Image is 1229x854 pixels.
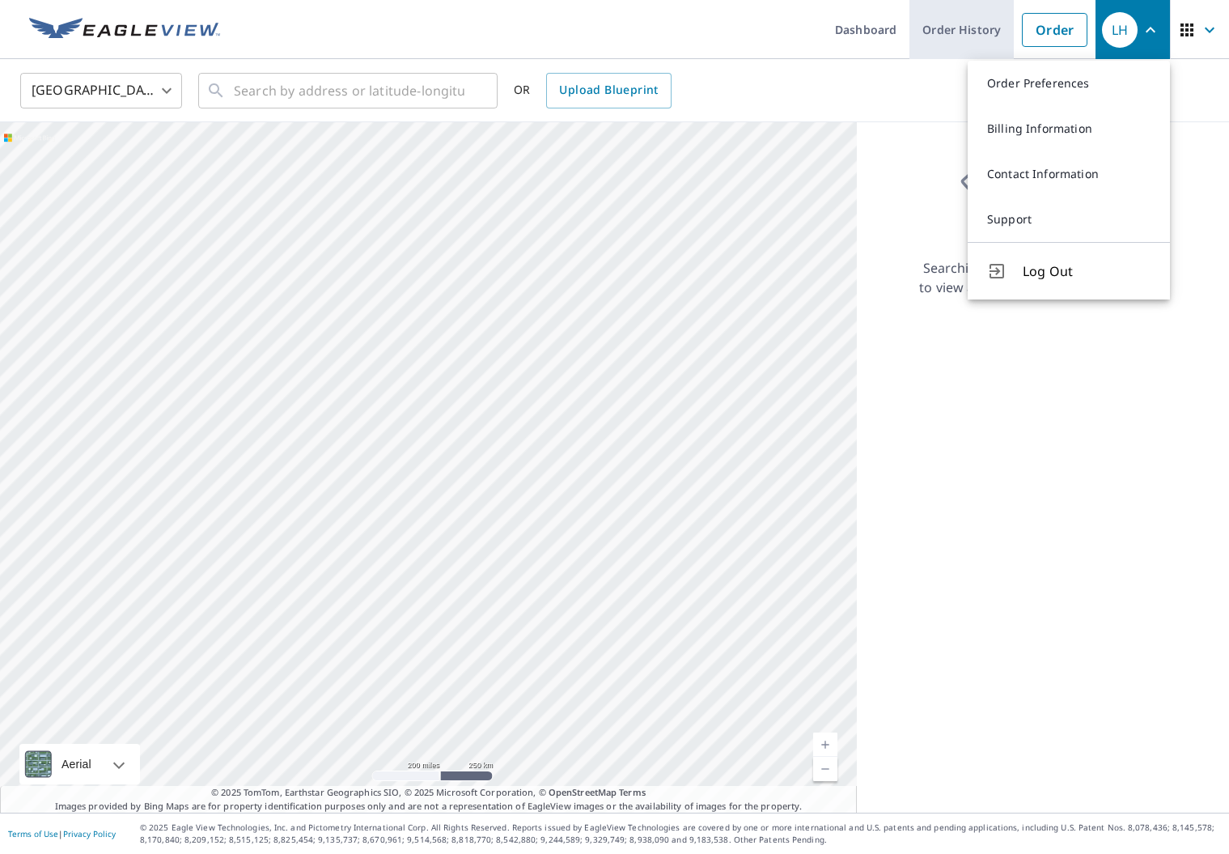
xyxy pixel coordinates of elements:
button: Log Out [968,242,1170,300]
a: Billing Information [968,106,1170,151]
a: Support [968,197,1170,242]
p: Searching for a property address to view a list of available products. [918,258,1135,297]
div: OR [514,73,672,108]
p: © 2025 Eagle View Technologies, Inc. and Pictometry International Corp. All Rights Reserved. Repo... [140,822,1221,846]
a: Privacy Policy [63,828,116,839]
span: Log Out [1023,261,1151,281]
a: Order Preferences [968,61,1170,106]
a: Terms of Use [8,828,58,839]
a: Current Level 5, Zoom In [813,733,837,757]
a: Upload Blueprint [546,73,671,108]
input: Search by address or latitude-longitude [234,68,464,113]
div: Aerial [57,744,96,784]
div: LH [1102,12,1138,48]
a: Current Level 5, Zoom Out [813,757,837,781]
p: | [8,829,116,839]
img: EV Logo [29,18,220,42]
a: Order [1022,13,1087,47]
a: OpenStreetMap [549,786,617,798]
span: © 2025 TomTom, Earthstar Geographics SIO, © 2025 Microsoft Corporation, © [211,786,646,800]
a: Contact Information [968,151,1170,197]
span: Upload Blueprint [559,80,658,100]
div: Aerial [19,744,140,784]
div: [GEOGRAPHIC_DATA] [20,68,182,113]
a: Terms [619,786,646,798]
